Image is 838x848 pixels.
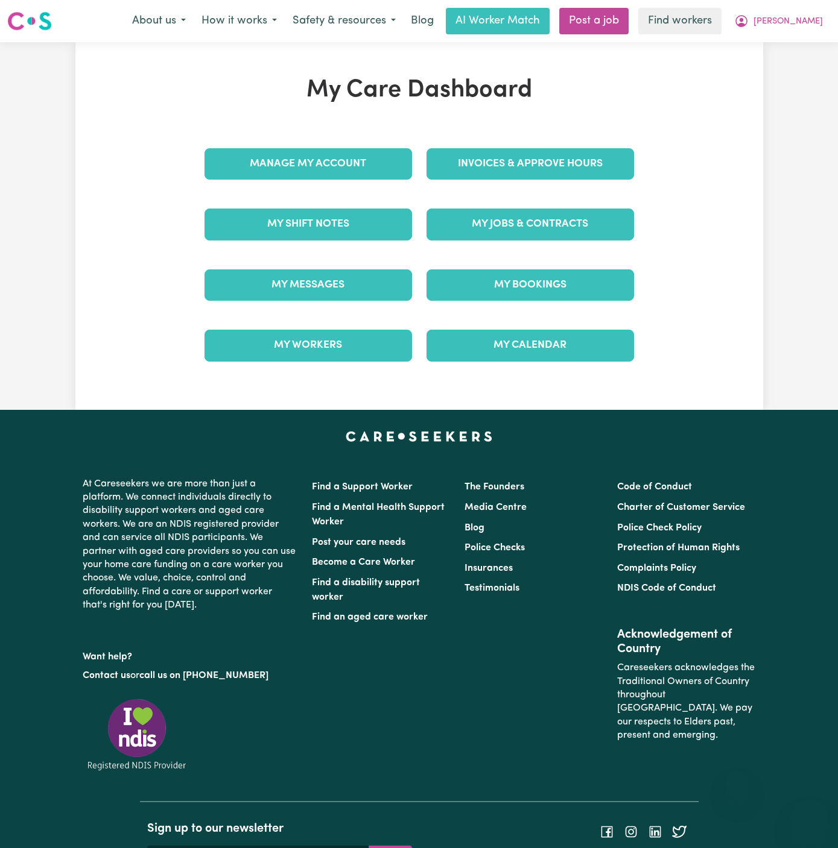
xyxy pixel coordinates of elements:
a: My Bookings [427,269,634,301]
a: Blog [465,523,484,533]
a: Find a disability support worker [312,578,420,602]
button: How it works [194,8,285,34]
button: About us [124,8,194,34]
a: Blog [404,8,441,34]
a: Follow Careseekers on Instagram [624,827,638,837]
a: My Workers [205,330,412,361]
a: My Messages [205,269,412,301]
h1: My Care Dashboard [197,76,641,105]
a: Insurances [465,564,513,573]
a: Careseekers home page [346,432,492,441]
a: Police Checks [465,543,525,553]
img: Registered NDIS provider [83,697,191,772]
a: Follow Careseekers on Facebook [600,827,614,837]
img: Careseekers logo [7,10,52,32]
h2: Acknowledgement of Country [617,627,755,656]
a: Post a job [559,8,629,34]
a: The Founders [465,482,524,492]
a: Contact us [83,671,130,680]
a: Protection of Human Rights [617,543,740,553]
p: or [83,664,297,687]
a: Careseekers logo [7,7,52,35]
a: Testimonials [465,583,519,593]
a: AI Worker Match [446,8,550,34]
p: Want help? [83,645,297,664]
a: Find workers [638,8,722,34]
a: My Jobs & Contracts [427,209,634,240]
h2: Sign up to our newsletter [147,821,412,836]
iframe: Button to launch messaging window [790,800,828,838]
button: My Account [726,8,831,34]
a: Complaints Policy [617,564,696,573]
a: Manage My Account [205,148,412,180]
a: My Calendar [427,330,634,361]
a: Police Check Policy [617,523,702,533]
a: Find a Support Worker [312,482,413,492]
p: Careseekers acknowledges the Traditional Owners of Country throughout [GEOGRAPHIC_DATA]. We pay o... [617,656,755,747]
a: Follow Careseekers on LinkedIn [648,827,662,837]
a: call us on [PHONE_NUMBER] [139,671,268,680]
a: Become a Care Worker [312,557,415,567]
a: Find an aged care worker [312,612,428,622]
iframe: Close message [725,771,749,795]
button: Safety & resources [285,8,404,34]
a: Post your care needs [312,538,405,547]
a: Find a Mental Health Support Worker [312,503,445,527]
a: Follow Careseekers on Twitter [672,827,687,837]
span: [PERSON_NAME] [754,15,823,28]
a: Invoices & Approve Hours [427,148,634,180]
a: NDIS Code of Conduct [617,583,716,593]
p: At Careseekers we are more than just a platform. We connect individuals directly to disability su... [83,473,297,617]
a: Code of Conduct [617,482,692,492]
a: My Shift Notes [205,209,412,240]
a: Charter of Customer Service [617,503,745,512]
a: Media Centre [465,503,527,512]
